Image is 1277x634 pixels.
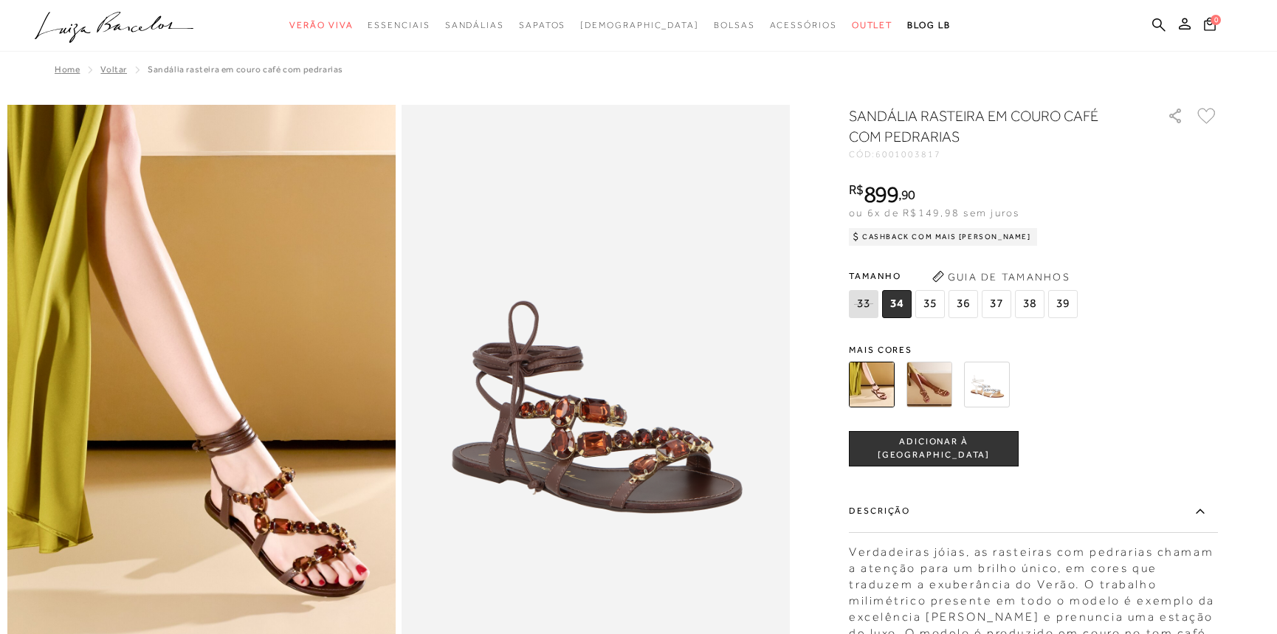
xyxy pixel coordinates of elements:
[1199,16,1220,36] button: 0
[368,20,430,30] span: Essenciais
[580,20,699,30] span: [DEMOGRAPHIC_DATA]
[445,20,504,30] span: Sandálias
[906,362,952,407] img: SANDÁLIA RASTEIRA EM COURO CARAMELO COM PEDRARIAS
[770,12,837,39] a: categoryNavScreenReaderText
[148,64,343,75] span: SANDÁLIA RASTEIRA EM COURO CAFÉ COM PEDRARIAS
[852,12,893,39] a: categoryNavScreenReaderText
[1048,290,1078,318] span: 39
[849,490,1218,533] label: Descrição
[1211,15,1221,25] span: 0
[882,290,912,318] span: 34
[907,20,950,30] span: BLOG LB
[907,12,950,39] a: BLOG LB
[864,181,898,207] span: 899
[770,20,837,30] span: Acessórios
[1015,290,1044,318] span: 38
[849,150,1144,159] div: CÓD:
[580,12,699,39] a: noSubCategoriesText
[445,12,504,39] a: categoryNavScreenReaderText
[982,290,1011,318] span: 37
[55,64,80,75] a: Home
[368,12,430,39] a: categoryNavScreenReaderText
[901,187,915,202] span: 90
[915,290,945,318] span: 35
[927,265,1075,289] button: Guia de Tamanhos
[289,20,353,30] span: Verão Viva
[519,12,565,39] a: categoryNavScreenReaderText
[100,64,127,75] a: Voltar
[289,12,353,39] a: categoryNavScreenReaderText
[519,20,565,30] span: Sapatos
[849,228,1037,246] div: Cashback com Mais [PERSON_NAME]
[849,362,895,407] img: SANDÁLIA RASTEIRA EM COURO CAFÉ COM PEDRARIAS
[849,207,1019,218] span: ou 6x de R$149,98 sem juros
[964,362,1010,407] img: SANDÁLIA RASTEIRA EM COURO OFF WHITE COM PEDRARIAS
[898,188,915,201] i: ,
[949,290,978,318] span: 36
[849,431,1019,466] button: ADICIONAR À [GEOGRAPHIC_DATA]
[850,435,1018,461] span: ADICIONAR À [GEOGRAPHIC_DATA]
[849,290,878,318] span: 33
[714,12,755,39] a: categoryNavScreenReaderText
[714,20,755,30] span: Bolsas
[852,20,893,30] span: Outlet
[849,265,1081,287] span: Tamanho
[875,149,941,159] span: 6001003817
[849,183,864,196] i: R$
[849,345,1218,354] span: Mais cores
[849,106,1126,147] h1: SANDÁLIA RASTEIRA EM COURO CAFÉ COM PEDRARIAS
